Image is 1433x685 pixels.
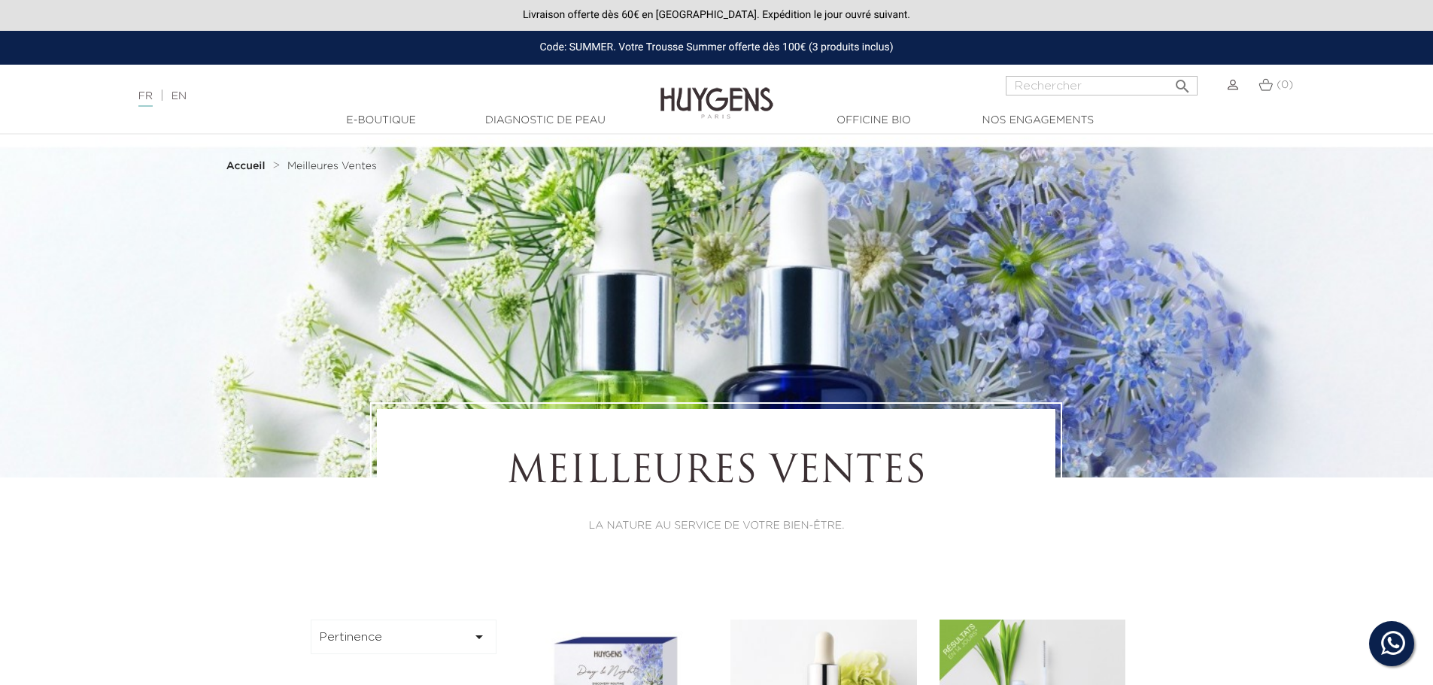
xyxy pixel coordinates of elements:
[470,113,621,129] a: Diagnostic de peau
[226,160,269,172] a: Accueil
[1169,71,1196,92] button: 
[287,160,377,172] a: Meilleures Ventes
[963,113,1113,129] a: Nos engagements
[1006,76,1198,95] input: Rechercher
[131,87,586,105] div: |
[470,628,488,646] i: 
[172,91,187,102] a: EN
[1277,80,1293,90] span: (0)
[138,91,153,107] a: FR
[226,161,266,171] strong: Accueil
[1173,73,1192,91] i: 
[418,518,1014,534] p: LA NATURE AU SERVICE DE VOTRE BIEN-ÊTRE.
[418,450,1014,496] h1: Meilleures Ventes
[660,63,773,121] img: Huygens
[799,113,949,129] a: Officine Bio
[306,113,457,129] a: E-Boutique
[287,161,377,171] span: Meilleures Ventes
[311,620,497,654] button: Pertinence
